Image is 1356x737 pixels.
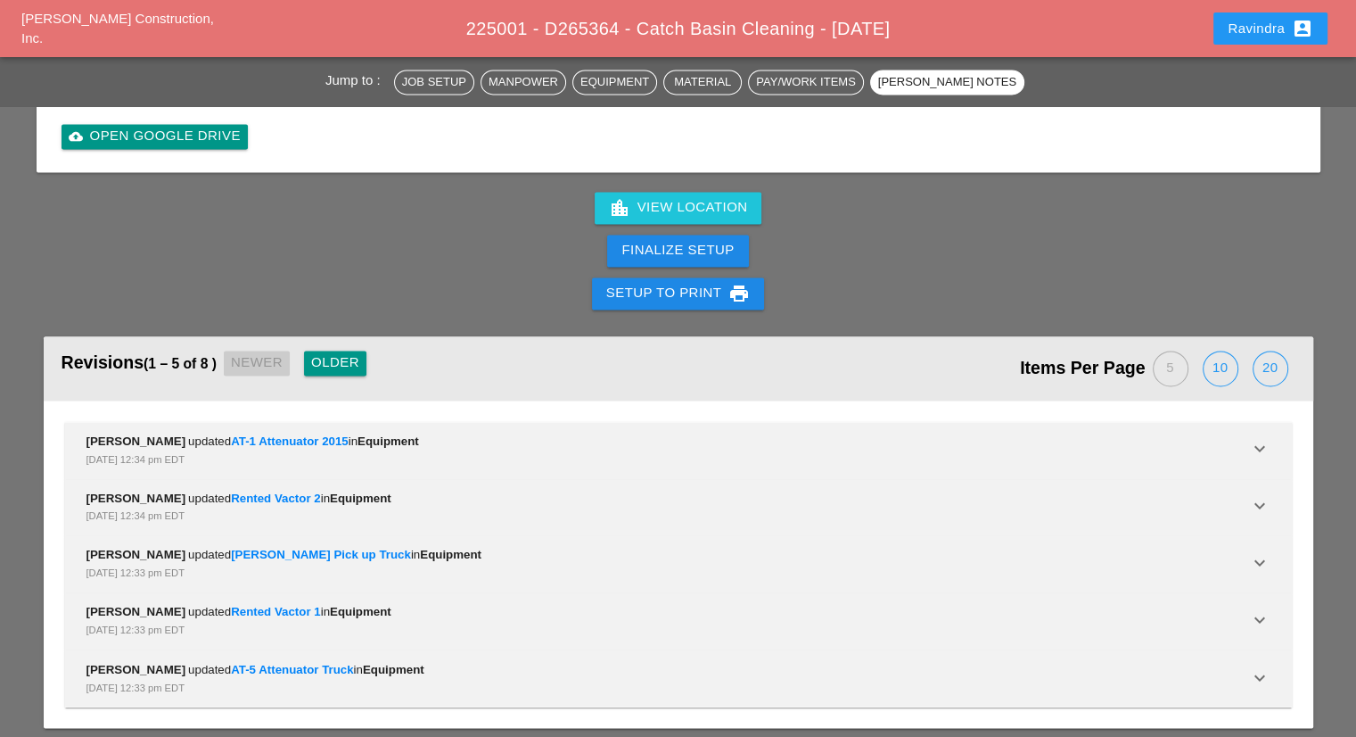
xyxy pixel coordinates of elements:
div: Setup to Print [606,283,751,304]
i: keyboard_arrow_down [1249,438,1270,460]
span: [PERSON_NAME] [86,605,186,618]
span: Equipment [330,492,391,505]
div: updated in [86,490,1249,526]
div: Older [311,352,359,373]
div: Pay/Work Items [756,73,855,91]
span: Equipment [330,605,391,618]
span: Rented Vactor 2 [231,492,321,505]
div: updated in [86,546,1249,582]
span: Jump to : [325,72,388,87]
div: updated in [86,433,1249,468]
div: updated in [86,603,1249,639]
button: 10 [1203,351,1238,386]
button: Older [304,351,366,376]
button: Material [663,70,742,95]
i: location_city [609,197,630,219]
span: Equipment [357,435,419,448]
div: Material [671,73,734,91]
i: cloud_upload [69,129,83,144]
span: Rented Vactor 1 [231,605,321,618]
div: Open Google Drive [69,126,241,146]
i: keyboard_arrow_down [1249,609,1270,631]
div: 20 [1253,352,1287,385]
a: View Location [595,192,762,224]
span: [PERSON_NAME] [86,548,186,561]
button: Equipment [572,70,657,95]
span: [PERSON_NAME] [86,492,186,505]
span: (1 – 5 of 8 ) [144,355,217,370]
button: 20 [1253,351,1288,386]
i: print [728,283,750,304]
i: keyboard_arrow_down [1249,667,1270,688]
i: keyboard_arrow_down [1249,495,1270,517]
button: Manpower [481,70,566,95]
span: Equipment [363,662,424,675]
div: Finalize Setup [621,240,734,261]
button: Job Setup [394,70,474,95]
div: 10 [1204,352,1237,385]
div: Items Per Page [678,345,1295,392]
button: Setup to Print [592,277,765,310]
div: Job Setup [402,73,466,91]
div: Revisions [62,345,678,392]
span: [PERSON_NAME] [86,435,186,448]
div: [PERSON_NAME] Notes [878,73,1016,91]
span: AT-1 Attenuator 2015 [231,435,349,448]
div: Manpower [489,73,558,91]
div: Ravindra [1228,18,1313,39]
span: [DATE] 12:34 pm EDT [86,510,185,521]
span: Equipment [420,548,481,561]
span: [DATE] 12:33 pm EDT [86,682,185,692]
div: updated in [86,660,1249,696]
span: [PERSON_NAME] Pick up Truck [231,548,411,561]
i: keyboard_arrow_down [1249,552,1270,574]
button: Ravindra [1213,12,1327,45]
span: [DATE] 12:34 pm EDT [86,454,185,465]
span: [DATE] 12:33 pm EDT [86,567,185,578]
div: Equipment [580,73,649,91]
button: Pay/Work Items [748,70,863,95]
span: 225001 - D265364 - Catch Basin Cleaning - [DATE] [466,19,891,38]
i: account_box [1292,18,1313,39]
a: Open Google Drive [62,124,248,149]
span: [DATE] 12:33 pm EDT [86,625,185,635]
button: Finalize Setup [607,235,748,267]
a: [PERSON_NAME] Construction, Inc. [21,11,214,46]
div: View Location [609,197,748,219]
span: AT-5 Attenuator Truck [231,662,353,675]
button: [PERSON_NAME] Notes [870,70,1024,95]
span: [PERSON_NAME] [86,662,186,675]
